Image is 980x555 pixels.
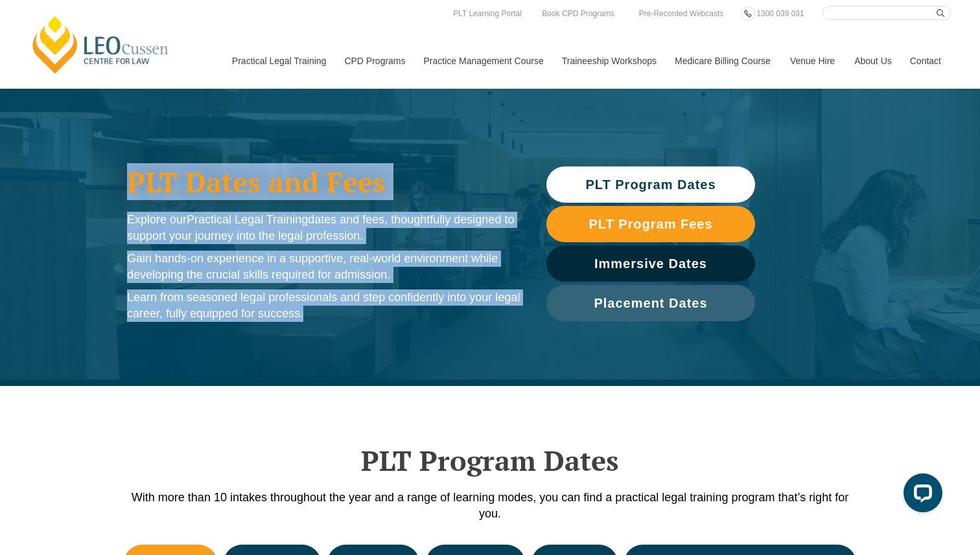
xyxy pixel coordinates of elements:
a: Immersive Dates [546,245,755,282]
p: Gain hands-on experience in a supportive, real-world environment while developing the crucial ski... [127,251,520,283]
span: Immersive Dates [594,257,707,270]
a: Practice Management Course [414,33,552,89]
h2: PLT Program Dates [121,444,859,477]
a: PLT Program Fees [546,206,755,242]
a: 1300 039 031 [753,6,807,21]
a: PLT Program Dates [546,166,755,203]
span: Practical Legal Training [187,213,308,226]
h1: PLT Dates and Fees [127,166,520,198]
a: Venue Hire [780,33,845,89]
a: Traineeship Workshops [552,33,665,89]
a: Medicare Billing Course [665,33,780,89]
a: Placement Dates [546,285,755,321]
a: Pre-Recorded Webcasts [636,6,727,21]
p: Learn from seasoned legal professionals and step confidently into your legal career, fully equipp... [127,289,520,322]
p: Explore our dates and fees, thoughtfully designed to support your journey into the legal profession. [127,212,520,244]
a: About Us [845,33,900,89]
a: CPD Programs [334,33,414,89]
span: PLT Program Dates [585,178,716,191]
span: 1300 039 031 [756,9,804,18]
span: Placement Dates [594,297,707,310]
span: PLT Program Fees [589,218,712,231]
a: Contact [900,33,951,89]
p: With more than 10 intakes throughout the year and a range of learning modes, you can find a pract... [121,490,859,522]
a: [PERSON_NAME] Centre for Law [29,14,172,75]
iframe: LiveChat chat widget [893,468,948,523]
a: PLT Learning Portal [450,6,525,21]
a: Book CPD Programs [539,6,617,21]
a: Practical Legal Training [222,33,335,89]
